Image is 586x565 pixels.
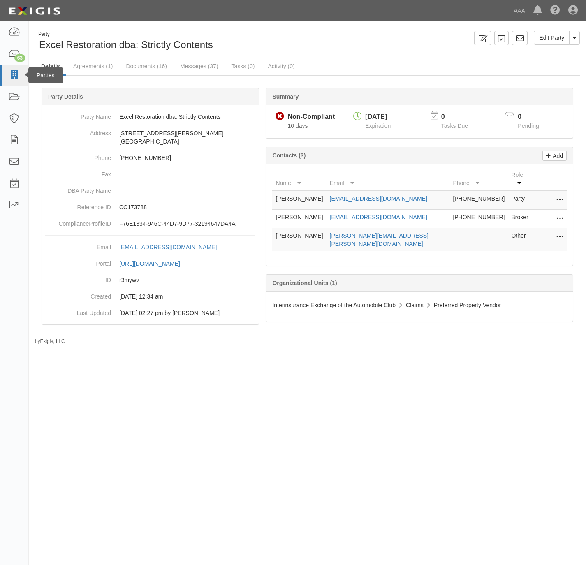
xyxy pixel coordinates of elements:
a: [PERSON_NAME][EMAIL_ADDRESS][PERSON_NAME][DOMAIN_NAME] [330,232,428,247]
div: Parties [28,67,63,83]
td: Party [508,191,534,210]
th: Phone [449,167,508,191]
span: Interinsurance Exchange of the Automobile Club [272,302,396,308]
div: 63 [14,54,25,62]
a: [EMAIL_ADDRESS][DOMAIN_NAME] [119,244,226,250]
p: CC173788 [119,203,255,211]
div: [EMAIL_ADDRESS][DOMAIN_NAME] [119,243,217,251]
dt: Party Name [45,109,111,121]
p: F76E1334-946C-44D7-9D77-32194647DA4A [119,220,255,228]
dt: ComplianceProfileID [45,215,111,228]
a: Edit Party [534,31,570,45]
dd: Excel Restoration dba: Strictly Contents [45,109,255,125]
td: [PHONE_NUMBER] [449,191,508,210]
dd: 07/31/2023 02:27 pm by Benjamin Tully [45,305,255,321]
p: 0 [518,112,549,122]
b: Summary [272,93,299,100]
dt: Address [45,125,111,137]
td: Other [508,228,534,252]
th: Role [508,167,534,191]
span: Claims [406,302,424,308]
small: by [35,338,65,345]
dt: Reference ID [45,199,111,211]
a: [EMAIL_ADDRESS][DOMAIN_NAME] [330,195,427,202]
a: Details [35,58,66,76]
a: Documents (16) [120,58,173,74]
a: Activity (0) [262,58,301,74]
td: Broker [508,210,534,228]
dt: Last Updated [45,305,111,317]
b: Organizational Units (1) [272,280,337,286]
span: Tasks Due [441,123,468,129]
p: Add [551,151,563,160]
div: Non-Compliant [287,112,335,122]
a: [EMAIL_ADDRESS][DOMAIN_NAME] [330,214,427,220]
a: Tasks (0) [225,58,261,74]
dt: Phone [45,150,111,162]
dt: DBA Party Name [45,183,111,195]
span: Expiration [365,123,391,129]
dd: [STREET_ADDRESS][PERSON_NAME] [GEOGRAPHIC_DATA] [45,125,255,150]
div: Party [38,31,213,38]
a: Messages (37) [174,58,225,74]
dt: Created [45,288,111,301]
th: Email [327,167,450,191]
div: Excel Restoration dba: Strictly Contents [35,31,301,52]
p: 0 [441,112,478,122]
i: Non-Compliant [276,112,284,121]
dt: ID [45,272,111,284]
a: Exigis, LLC [40,338,65,344]
dt: Fax [45,166,111,178]
a: Agreements (1) [67,58,119,74]
dd: r3mywv [45,272,255,288]
td: [PERSON_NAME] [272,228,326,252]
div: [DATE] [365,112,391,122]
a: Add [542,151,567,161]
th: Name [272,167,326,191]
img: logo-5460c22ac91f19d4615b14bd174203de0afe785f0fc80cf4dbbc73dc1793850b.png [6,4,63,19]
a: AAA [510,2,529,19]
b: Party Details [48,93,83,100]
span: Preferred Property Vendor [434,302,501,308]
td: [PERSON_NAME] [272,191,326,210]
span: Since 09/12/2025 [287,123,308,129]
dd: 03/10/2023 12:34 am [45,288,255,305]
dt: Email [45,239,111,251]
a: [URL][DOMAIN_NAME] [119,260,189,267]
span: Excel Restoration dba: Strictly Contents [39,39,213,50]
dd: [PHONE_NUMBER] [45,150,255,166]
dt: Portal [45,255,111,268]
b: Contacts (3) [272,152,306,159]
span: Pending [518,123,539,129]
td: [PHONE_NUMBER] [449,210,508,228]
i: Help Center - Complianz [550,6,560,16]
td: [PERSON_NAME] [272,210,326,228]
